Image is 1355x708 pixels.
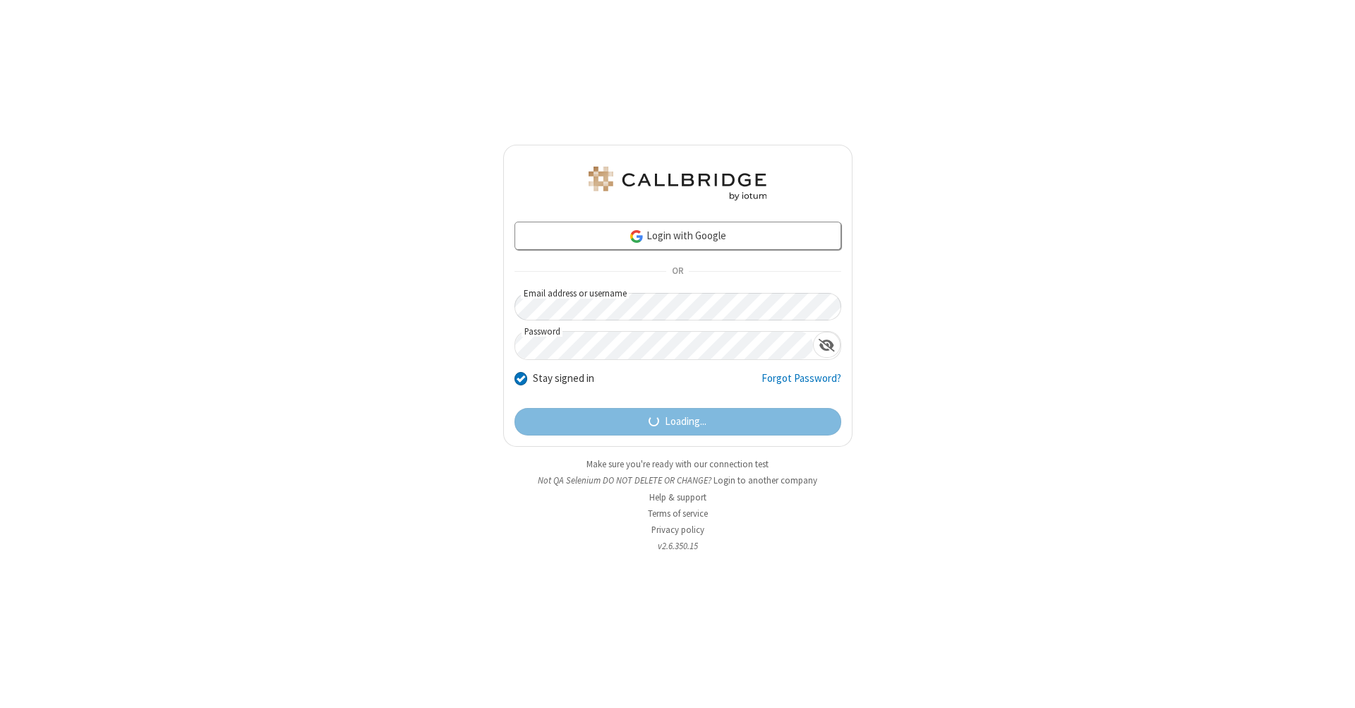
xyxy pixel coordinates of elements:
button: Loading... [514,408,841,436]
button: Login to another company [713,474,817,487]
label: Stay signed in [533,371,594,387]
input: Password [515,332,813,359]
a: Terms of service [648,508,708,520]
li: v2.6.350.15 [503,539,853,553]
img: QA Selenium DO NOT DELETE OR CHANGE [586,167,769,200]
img: google-icon.png [629,229,644,244]
a: Make sure you're ready with our connection test [586,458,769,470]
a: Forgot Password? [761,371,841,397]
li: Not QA Selenium DO NOT DELETE OR CHANGE? [503,474,853,487]
a: Login with Google [514,222,841,250]
a: Privacy policy [651,524,704,536]
input: Email address or username [514,293,841,320]
span: Loading... [665,414,706,430]
span: OR [666,262,689,282]
a: Help & support [649,491,706,503]
div: Show password [813,332,841,358]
